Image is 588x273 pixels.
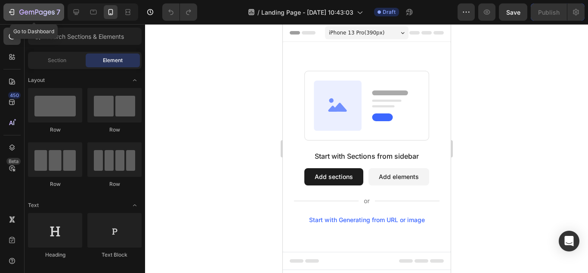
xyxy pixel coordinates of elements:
[559,231,579,251] div: Open Intercom Messenger
[257,8,260,17] span: /
[383,8,396,16] span: Draft
[261,8,353,17] span: Landing Page - [DATE] 10:43:03
[128,73,142,87] span: Toggle open
[28,76,45,84] span: Layout
[87,180,142,188] div: Row
[499,3,527,21] button: Save
[28,126,82,134] div: Row
[103,56,123,64] span: Element
[28,251,82,259] div: Heading
[48,56,66,64] span: Section
[538,8,560,17] div: Publish
[87,126,142,134] div: Row
[28,28,142,45] input: Search Sections & Elements
[128,198,142,212] span: Toggle open
[8,92,21,99] div: 450
[28,180,82,188] div: Row
[162,3,197,21] div: Undo/Redo
[506,9,520,16] span: Save
[56,7,60,17] p: 7
[87,251,142,259] div: Text Block
[531,3,567,21] button: Publish
[3,3,64,21] button: 7
[6,158,21,165] div: Beta
[283,24,451,273] iframe: Design area
[28,201,39,209] span: Text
